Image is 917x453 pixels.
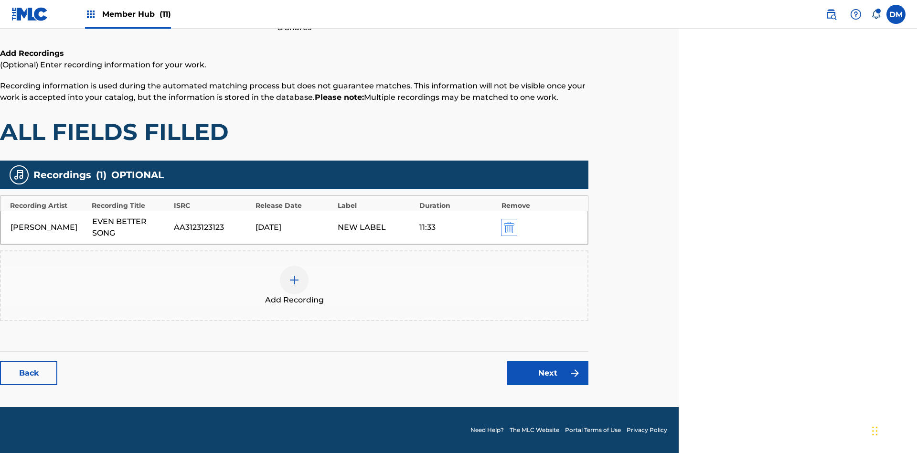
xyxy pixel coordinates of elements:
a: Need Help? [470,426,504,434]
img: search [825,9,837,20]
span: OPTIONAL [111,168,164,182]
span: Member Hub [102,9,171,20]
div: Remove [501,201,578,211]
span: ( 1 ) [96,168,107,182]
img: Top Rightsholders [85,9,96,20]
div: Recording Title [92,201,169,211]
span: (11) [160,10,171,19]
div: NEW LABEL [338,222,415,233]
a: Next [507,361,588,385]
div: Release Date [256,201,332,211]
div: User Menu [886,5,906,24]
img: recording [13,169,25,181]
div: 11:33 [419,222,496,233]
span: Add Recording [265,294,324,306]
div: AA3123123123 [174,222,251,233]
div: EVEN BETTER SONG [92,216,169,239]
div: ISRC [174,201,251,211]
img: MLC Logo [11,7,48,21]
div: Help [846,5,865,24]
div: Label [338,201,415,211]
img: help [850,9,862,20]
strong: Please note: [315,93,364,102]
a: The MLC Website [510,426,559,434]
iframe: Chat Widget [869,407,917,453]
img: f7272a7cc735f4ea7f67.svg [569,367,581,379]
div: Duration [419,201,496,211]
a: Portal Terms of Use [565,426,621,434]
div: Drag [872,417,878,445]
div: [DATE] [256,222,332,233]
div: Recording Artist [10,201,87,211]
div: [PERSON_NAME] [11,222,87,233]
img: 12a2ab48e56ec057fbd8.svg [504,222,514,233]
img: add [288,274,300,286]
div: Notifications [871,10,881,19]
a: Privacy Policy [627,426,667,434]
a: Public Search [821,5,841,24]
span: Recordings [33,168,91,182]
